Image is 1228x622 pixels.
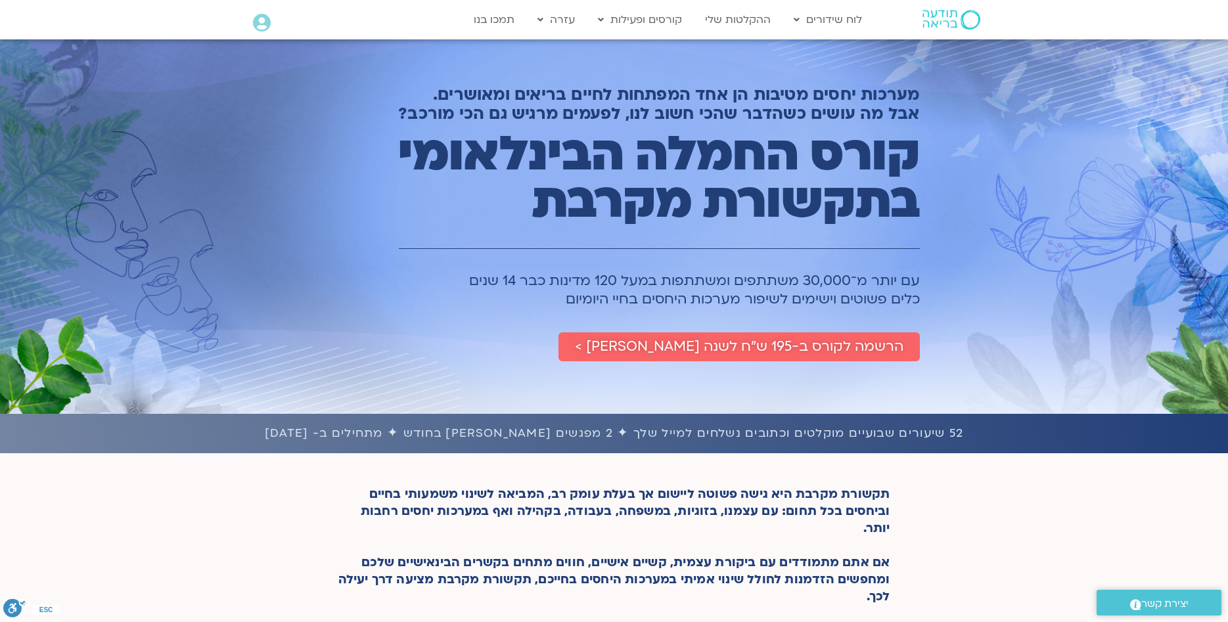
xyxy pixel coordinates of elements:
img: תודעה בריאה [922,10,980,30]
a: תמכו בנו [467,7,521,32]
a: עזרה [531,7,581,32]
a: קורסים ופעילות [591,7,689,32]
h1: 52 שיעורים שבועיים מוקלטים וכתובים נשלחים למייל שלך ✦ 2 מפגשים [PERSON_NAME] בחודש ✦ מתחילים ב- [... [7,424,1221,443]
a: הרשמה לקורס ב-195 ש״ח לשנה [PERSON_NAME] > [558,332,920,361]
p: תקשורת מקרבת היא גישה פשוטה ליישום אך בעלת עומק רב, המביאה לשינוי משמעותי בחיים וביחסים בכל תחום:... [338,486,890,606]
h1: קורס החמלה הבינלאומי בתקשורת מקרבת​ [340,131,920,225]
a: ההקלטות שלי [698,7,777,32]
span: הרשמה לקורס ב-195 ש״ח לשנה [PERSON_NAME] > [575,339,903,355]
h2: מערכות יחסים מטיבות הן אחד המפתחות לחיים בריאים ומאושרים. אבל מה עושים כשהדבר שהכי חשוב לנו, לפעמ... [340,85,920,123]
a: יצירת קשר [1097,590,1221,615]
h1: עם יותר מ־30,000 משתתפים ומשתתפות במעל 120 מדינות כבר 14 שנים כלים פשוטים וישימים לשיפור מערכות ה... [340,272,920,309]
span: יצירת קשר [1141,595,1189,613]
a: לוח שידורים [787,7,869,32]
